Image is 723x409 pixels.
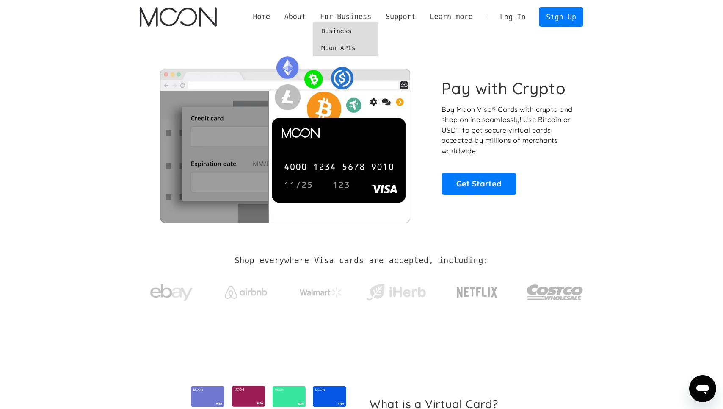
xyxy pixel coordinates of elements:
[140,50,430,223] img: Moon Cards let you spend your crypto anywhere Visa is accepted.
[539,7,583,26] a: Sign Up
[215,277,278,303] a: Airbnb
[277,11,313,22] div: About
[320,11,371,22] div: For Business
[235,256,488,265] h2: Shop everywhere Visa cards are accepted, including:
[364,273,428,308] a: iHerb
[364,281,428,303] img: iHerb
[493,8,533,26] a: Log In
[140,7,216,27] img: Moon Logo
[150,279,193,306] img: ebay
[313,22,378,39] a: Business
[140,271,203,310] a: ebay
[527,268,583,312] a: Costco
[313,11,378,22] div: For Business
[313,22,378,56] nav: For Business
[300,287,342,298] img: Walmart
[689,375,716,402] iframe: Button to launch messaging window
[225,286,267,299] img: Airbnb
[313,39,378,56] a: Moon APIs
[284,11,306,22] div: About
[140,7,216,27] a: home
[442,104,574,156] p: Buy Moon Visa® Cards with crypto and shop online seamlessly! Use Bitcoin or USDT to get secure vi...
[430,11,472,22] div: Learn more
[246,11,277,22] a: Home
[423,11,480,22] div: Learn more
[378,11,422,22] div: Support
[527,276,583,308] img: Costco
[456,282,498,303] img: Netflix
[442,79,566,98] h1: Pay with Crypto
[442,173,516,194] a: Get Started
[386,11,416,22] div: Support
[290,279,353,302] a: Walmart
[439,273,515,307] a: Netflix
